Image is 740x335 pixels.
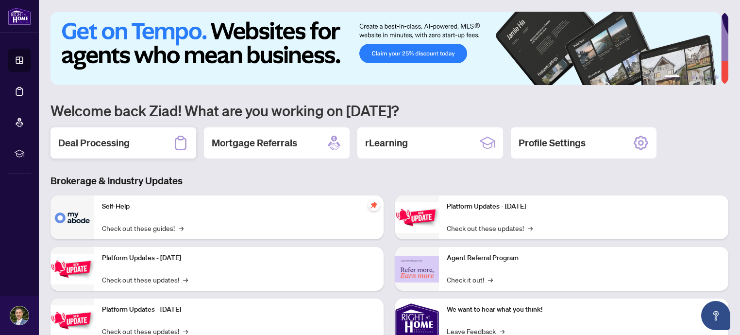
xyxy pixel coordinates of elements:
[691,75,695,79] button: 3
[701,301,730,330] button: Open asap
[50,195,94,239] img: Self-Help
[102,274,188,285] a: Check out these updates!→
[715,75,719,79] button: 6
[519,136,586,150] h2: Profile Settings
[447,201,721,212] p: Platform Updates - [DATE]
[447,274,493,285] a: Check it out!→
[707,75,711,79] button: 5
[368,199,380,211] span: pushpin
[699,75,703,79] button: 4
[488,274,493,285] span: →
[664,75,680,79] button: 1
[50,12,721,85] img: Slide 0
[58,136,130,150] h2: Deal Processing
[102,223,184,233] a: Check out these guides!→
[102,201,376,212] p: Self-Help
[8,7,31,25] img: logo
[447,304,721,315] p: We want to hear what you think!
[183,274,188,285] span: →
[102,304,376,315] p: Platform Updates - [DATE]
[50,101,728,120] h1: Welcome back Ziad! What are you working on [DATE]?
[179,223,184,233] span: →
[395,202,439,233] img: Platform Updates - June 23, 2025
[50,254,94,284] img: Platform Updates - September 16, 2025
[365,136,408,150] h2: rLearning
[395,256,439,282] img: Agent Referral Program
[10,306,29,325] img: Profile Icon
[684,75,688,79] button: 2
[102,253,376,264] p: Platform Updates - [DATE]
[50,174,728,188] h3: Brokerage & Industry Updates
[447,223,533,233] a: Check out these updates!→
[528,223,533,233] span: →
[447,253,721,264] p: Agent Referral Program
[212,136,297,150] h2: Mortgage Referrals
